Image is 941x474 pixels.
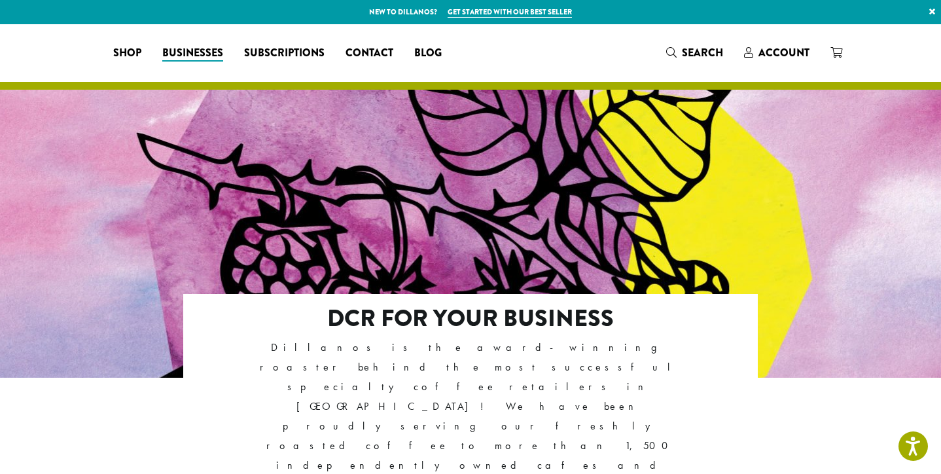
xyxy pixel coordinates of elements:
span: Shop [113,45,141,62]
span: Search [682,45,723,60]
a: Get started with our best seller [448,7,572,18]
span: Contact [346,45,393,62]
h2: DCR FOR YOUR BUSINESS [240,304,701,333]
span: Blog [414,45,442,62]
a: Shop [103,43,152,64]
span: Businesses [162,45,223,62]
span: Account [758,45,809,60]
span: Subscriptions [244,45,325,62]
a: Search [656,42,734,64]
